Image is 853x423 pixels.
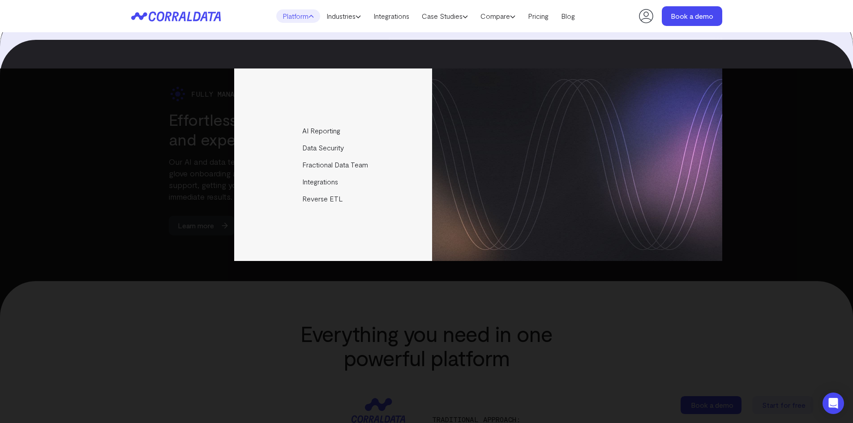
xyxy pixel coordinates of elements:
a: Compare [474,9,522,23]
a: Pricing [522,9,555,23]
a: Integrations [234,173,433,190]
a: Industries [320,9,367,23]
a: AI Reporting [234,122,433,139]
a: Integrations [367,9,416,23]
div: Open Intercom Messenger [823,393,844,414]
a: Case Studies [416,9,474,23]
a: Book a demo [662,6,722,26]
a: Blog [555,9,581,23]
a: Fractional Data Team [234,156,433,173]
a: Reverse ETL [234,190,433,207]
a: Platform [276,9,320,23]
a: Data Security [234,139,433,156]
